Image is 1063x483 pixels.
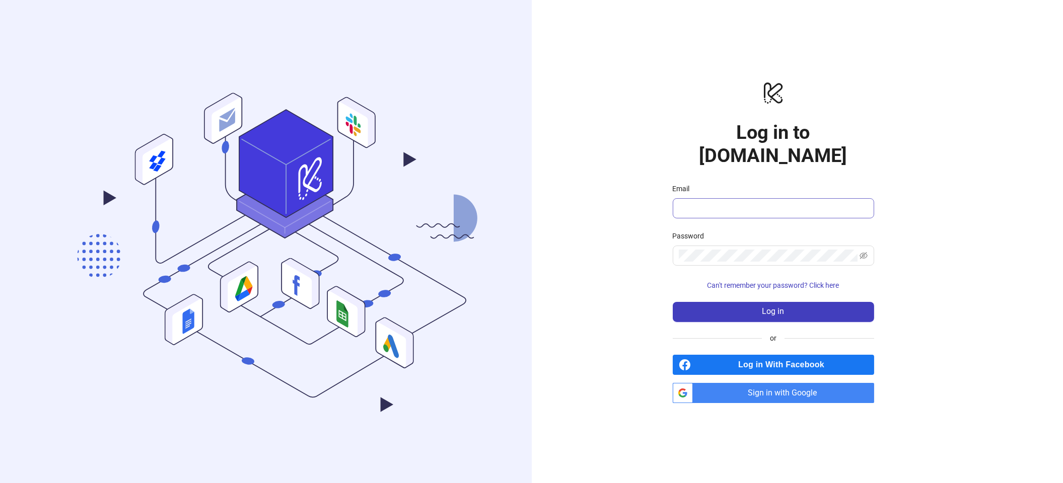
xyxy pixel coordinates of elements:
[697,383,874,403] span: Sign in with Google
[673,383,874,403] a: Sign in with Google
[673,183,696,194] label: Email
[695,355,874,375] span: Log in With Facebook
[679,250,858,262] input: Password
[673,302,874,322] button: Log in
[679,202,866,214] input: Email
[673,121,874,167] h1: Log in to [DOMAIN_NAME]
[707,281,839,289] span: Can't remember your password? Click here
[673,281,874,289] a: Can't remember your password? Click here
[673,278,874,294] button: Can't remember your password? Click here
[673,230,711,242] label: Password
[762,333,785,344] span: or
[673,355,874,375] a: Log in With Facebook
[762,307,785,316] span: Log in
[860,252,868,260] span: eye-invisible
